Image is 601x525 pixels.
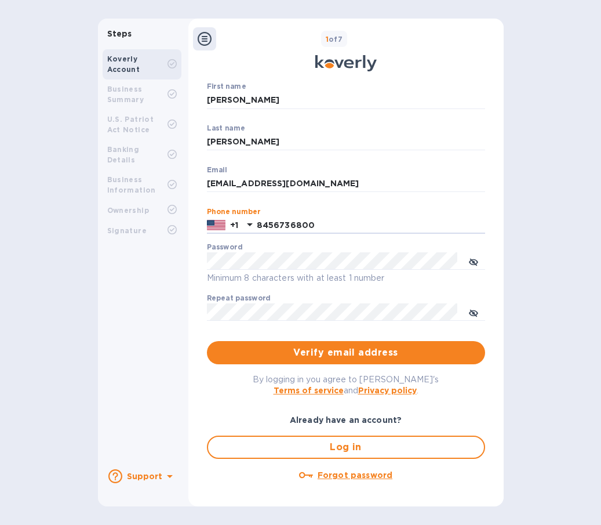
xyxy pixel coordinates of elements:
b: Ownership [107,206,150,215]
button: Log in [207,436,485,459]
b: Banking Details [107,145,140,164]
b: of 7 [326,35,343,44]
a: Privacy policy [358,386,417,395]
u: Forgot password [318,470,392,480]
p: Minimum 8 characters with at least 1 number [207,271,485,285]
span: By logging in you agree to [PERSON_NAME]'s and . [253,375,439,395]
b: Signature [107,226,147,235]
b: Business Summary [107,85,144,104]
input: Enter your last name [207,133,485,151]
span: 1 [326,35,329,44]
label: Last name [207,125,245,132]
button: toggle password visibility [462,300,485,324]
b: Support [127,472,163,481]
label: First name [207,84,246,90]
span: Log in [217,440,475,454]
b: Steps [107,29,132,38]
button: Verify email address [207,341,485,364]
img: US [207,219,225,231]
input: Enter your first name [207,92,485,109]
label: Repeat password [207,295,271,302]
b: Business Information [107,175,156,194]
button: toggle password visibility [462,249,485,273]
b: U.S. Patriot Act Notice [107,115,154,134]
a: Terms of service [274,386,344,395]
label: Email [207,166,227,173]
span: Verify email address [216,346,476,360]
p: +1 [230,219,238,231]
label: Password [207,244,242,251]
input: Email [207,175,485,193]
b: Koverly Account [107,55,140,74]
b: Already have an account? [290,415,402,425]
label: Phone number [207,208,260,215]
